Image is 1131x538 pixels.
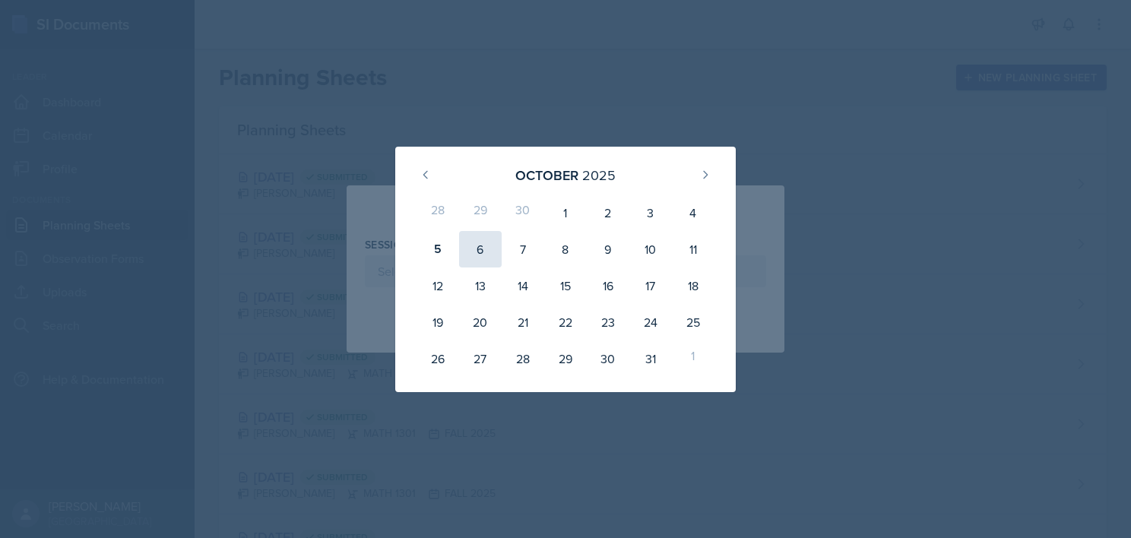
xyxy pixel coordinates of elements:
div: 17 [629,267,672,304]
div: 10 [629,231,672,267]
div: 30 [502,195,544,231]
div: 2 [587,195,629,231]
div: 24 [629,304,672,340]
div: 15 [544,267,587,304]
div: October [515,165,578,185]
div: 6 [459,231,502,267]
div: 22 [544,304,587,340]
div: 28 [417,195,459,231]
div: 26 [417,340,459,377]
div: 16 [587,267,629,304]
div: 14 [502,267,544,304]
div: 13 [459,267,502,304]
div: 18 [672,267,714,304]
div: 1 [544,195,587,231]
div: 11 [672,231,714,267]
div: 30 [587,340,629,377]
div: 28 [502,340,544,377]
div: 23 [587,304,629,340]
div: 19 [417,304,459,340]
div: 29 [544,340,587,377]
div: 2025 [582,165,616,185]
div: 21 [502,304,544,340]
div: 9 [587,231,629,267]
div: 7 [502,231,544,267]
div: 29 [459,195,502,231]
div: 5 [417,231,459,267]
div: 27 [459,340,502,377]
div: 3 [629,195,672,231]
div: 20 [459,304,502,340]
div: 1 [672,340,714,377]
div: 8 [544,231,587,267]
div: 12 [417,267,459,304]
div: 4 [672,195,714,231]
div: 31 [629,340,672,377]
div: 25 [672,304,714,340]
